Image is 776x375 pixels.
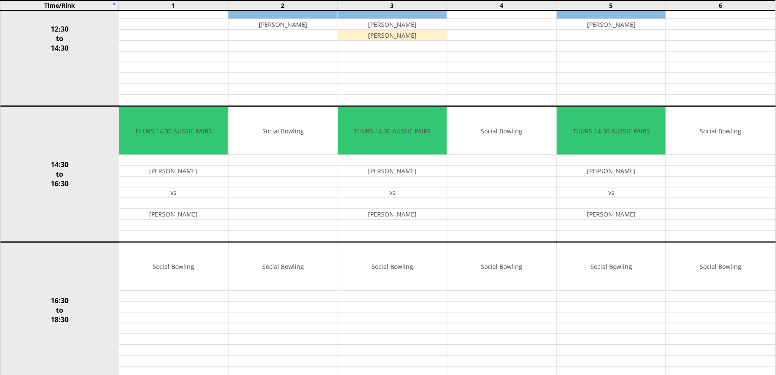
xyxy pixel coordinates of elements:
td: THURS 14.30 AUSSIE PAIRS [119,107,228,155]
td: Social Bowling [228,107,337,155]
td: 5 [557,0,666,10]
td: Social Bowling [666,107,776,155]
td: THURS 14.30 AUSSIE PAIRS [338,107,447,155]
td: [PERSON_NAME] [557,209,665,220]
td: [PERSON_NAME] [557,19,665,30]
td: [PERSON_NAME] [338,209,447,220]
td: [PERSON_NAME] [119,209,228,220]
td: [PERSON_NAME] [228,19,337,30]
td: [PERSON_NAME] [338,30,447,41]
td: 3 [338,0,447,10]
td: 1 [118,0,228,10]
td: [PERSON_NAME] [338,19,447,30]
td: 2 [228,0,338,10]
td: Time/Rink [0,0,119,10]
td: Social Bowling [447,107,556,155]
td: vs [338,187,447,198]
td: Social Bowling [666,243,776,291]
td: vs [119,187,228,198]
td: Social Bowling [338,243,447,291]
td: Social Bowling [119,243,228,291]
td: Social Bowling [557,243,665,291]
td: Social Bowling [447,243,556,291]
td: 4 [447,0,557,10]
td: [PERSON_NAME] [338,166,447,177]
td: [PERSON_NAME] [557,166,665,177]
td: vs [557,187,665,198]
td: THURS 14.30 AUSSIE PAIRS [557,107,665,155]
td: 14:30 to 16:30 [0,107,119,242]
td: 6 [666,0,776,10]
td: [PERSON_NAME] [119,166,228,177]
td: Social Bowling [228,243,337,291]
